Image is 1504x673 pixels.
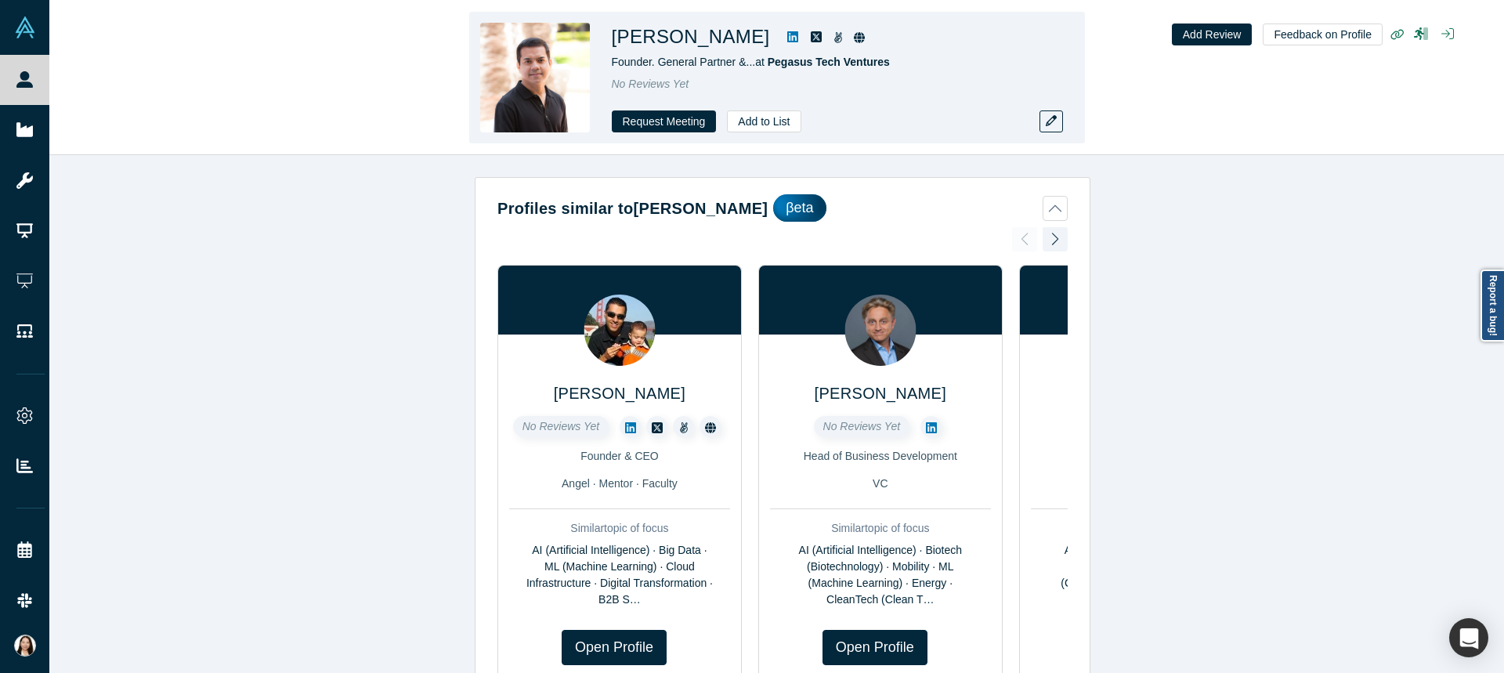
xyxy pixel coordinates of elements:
a: Open Profile [822,630,927,665]
span: No Reviews Yet [522,420,600,432]
button: Feedback on Profile [1263,24,1383,45]
div: Strategic Investor · VC [1031,476,1252,492]
a: [PERSON_NAME] [554,385,685,402]
span: No Reviews Yet [823,420,901,432]
span: Head of Business Development [804,450,957,462]
span: No Reviews Yet [612,78,689,90]
a: Pegasus Tech Ventures [768,56,890,68]
a: Report a bug! [1480,270,1504,342]
div: βeta [773,194,826,222]
img: Marc Fischer's Profile Image [844,295,916,366]
button: Profiles similar to[PERSON_NAME]βeta [497,194,1068,222]
img: Ryoko Manabe's Account [14,635,36,657]
h1: [PERSON_NAME] [612,23,770,51]
div: Angel · Mentor · Faculty [509,476,730,492]
button: Add to List [727,110,801,132]
img: Anis Uzzaman's Profile Image [480,23,590,132]
div: Similar topic of focus [770,520,991,537]
img: Anil Dharni's Profile Image [584,295,655,366]
div: VC [770,476,991,492]
div: AI (Artificial Intelligence) · SaaS (Software as a Service) · CV (Computer Vision) · ML (Machine ... [1031,542,1252,608]
span: Founder. General Partner &... at [612,56,890,68]
div: Similar topic of focus [509,520,730,537]
div: AI (Artificial Intelligence) · Biotech (Biotechnology) · Mobility · ML (Machine Learning) · Energ... [770,542,991,608]
h2: Profiles similar to [PERSON_NAME] [497,197,768,220]
button: Request Meeting [612,110,717,132]
button: Add Review [1172,24,1253,45]
div: AI (Artificial Intelligence) · Big Data · ML (Machine Learning) · Cloud Infrastructure · Digital ... [509,542,730,608]
img: Alchemist Vault Logo [14,16,36,38]
a: [PERSON_NAME] [815,385,946,402]
span: Founder & CEO [580,450,659,462]
div: Similar topic of focus [1031,520,1252,537]
a: Open Profile [562,630,667,665]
